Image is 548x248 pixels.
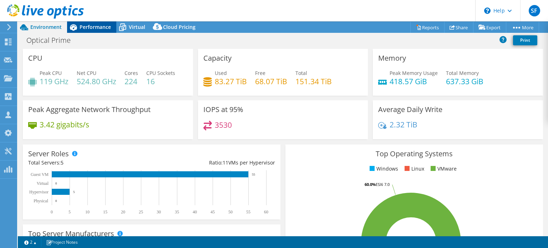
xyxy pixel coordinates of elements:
[85,209,90,214] text: 10
[125,77,138,85] h4: 224
[34,198,48,203] text: Physical
[23,36,82,44] h1: Optical Prime
[246,209,250,214] text: 55
[255,70,265,76] span: Free
[215,121,232,129] h4: 3530
[77,70,96,76] span: Net CPU
[295,77,332,85] h4: 151.34 TiB
[55,199,57,203] text: 0
[446,77,483,85] h4: 637.33 GiB
[291,150,538,158] h3: Top Operating Systems
[529,5,540,16] span: SF
[19,238,41,247] a: 2
[264,209,268,214] text: 60
[30,24,62,30] span: Environment
[41,238,83,247] a: Project Notes
[80,24,111,30] span: Performance
[51,209,53,214] text: 0
[152,159,275,167] div: Ratio: VMs per Hypervisor
[121,209,125,214] text: 20
[368,165,398,173] li: Windows
[73,190,75,194] text: 5
[28,159,152,167] div: Total Servers:
[295,70,307,76] span: Total
[193,209,197,214] text: 40
[484,7,491,14] svg: \n
[378,54,406,62] h3: Memory
[403,165,424,173] li: Linux
[215,70,227,76] span: Used
[210,209,215,214] text: 45
[203,54,232,62] h3: Capacity
[139,209,143,214] text: 25
[390,121,417,128] h4: 2.32 TiB
[37,181,49,186] text: Virtual
[376,182,390,187] tspan: ESXi 7.0
[175,209,179,214] text: 35
[429,165,457,173] li: VMware
[31,172,49,177] text: Guest VM
[378,106,442,113] h3: Average Daily Write
[40,70,62,76] span: Peak CPU
[146,77,175,85] h4: 16
[103,209,107,214] text: 15
[390,70,438,76] span: Peak Memory Usage
[157,209,161,214] text: 30
[446,70,479,76] span: Total Memory
[215,77,247,85] h4: 83.27 TiB
[252,173,255,176] text: 55
[40,121,89,128] h4: 3.42 gigabits/s
[506,22,539,33] a: More
[390,77,438,85] h4: 418.57 GiB
[228,209,233,214] text: 50
[28,54,42,62] h3: CPU
[129,24,145,30] span: Virtual
[146,70,175,76] span: CPU Sockets
[410,22,445,33] a: Reports
[255,77,287,85] h4: 68.07 TiB
[513,35,537,45] a: Print
[29,189,49,194] text: Hypervisor
[444,22,473,33] a: Share
[55,182,57,185] text: 0
[68,209,71,214] text: 5
[28,230,114,238] h3: Top Server Manufacturers
[61,159,64,166] span: 5
[40,77,68,85] h4: 119 GHz
[473,22,506,33] a: Export
[163,24,196,30] span: Cloud Pricing
[28,150,69,158] h3: Server Roles
[203,106,243,113] h3: IOPS at 95%
[28,106,151,113] h3: Peak Aggregate Network Throughput
[77,77,116,85] h4: 524.80 GHz
[223,159,228,166] span: 11
[125,70,138,76] span: Cores
[365,182,376,187] tspan: 60.0%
